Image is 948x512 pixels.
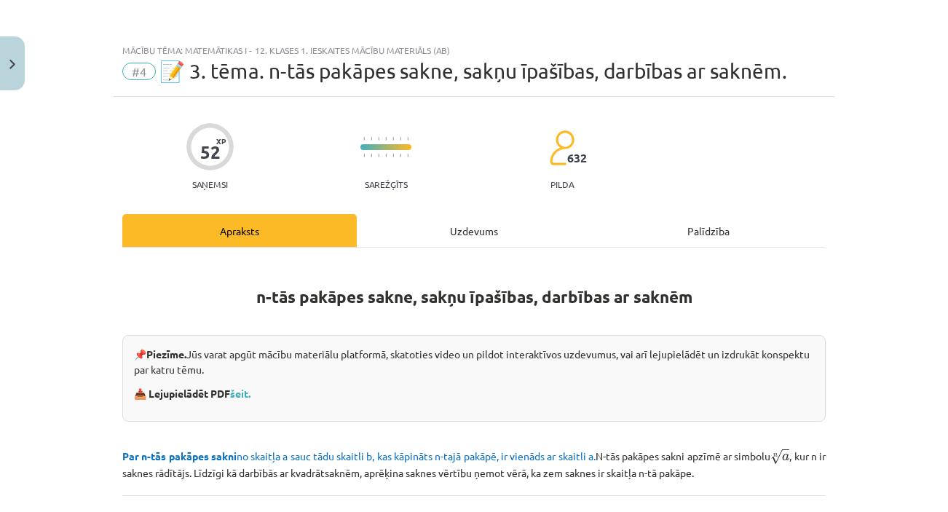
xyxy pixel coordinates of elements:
[357,214,591,247] div: Uzdevums
[159,59,787,83] span: 📝 3. tēma. n-tās pakāpes sakne, sakņu īpašības, darbības ar saknēm.
[122,449,596,462] span: no skaitļa a sauc tādu skaitli b, kas kāpināts n-tajā pakāpē, ir vienāds ar skaitli a.
[407,137,408,141] img: icon-short-line-57e1e144782c952c97e751825c79c345078a6d821885a25fce030b3d8c18986b.svg
[216,137,226,145] span: XP
[146,347,186,361] strong: Piezīme.
[371,154,372,157] img: icon-short-line-57e1e144782c952c97e751825c79c345078a6d821885a25fce030b3d8c18986b.svg
[186,179,234,189] p: Saņemsi
[134,387,253,400] strong: 📥 Lejupielādēt PDF
[378,137,379,141] img: icon-short-line-57e1e144782c952c97e751825c79c345078a6d821885a25fce030b3d8c18986b.svg
[122,446,826,481] p: N-tās pakāpes sakni apzīmē ar simbolu , kur n ir saknes rādītājs. Līdzīgi kā darbībās ar kvadrāts...
[378,154,379,157] img: icon-short-line-57e1e144782c952c97e751825c79c345078a6d821885a25fce030b3d8c18986b.svg
[549,130,574,166] img: students-c634bb4e5e11cddfef0936a35e636f08e4e9abd3cc4e673bd6f9a4125e45ecb1.svg
[400,154,401,157] img: icon-short-line-57e1e144782c952c97e751825c79c345078a6d821885a25fce030b3d8c18986b.svg
[363,137,365,141] img: icon-short-line-57e1e144782c952c97e751825c79c345078a6d821885a25fce030b3d8c18986b.svg
[122,214,357,247] div: Apraksts
[385,137,387,141] img: icon-short-line-57e1e144782c952c97e751825c79c345078a6d821885a25fce030b3d8c18986b.svg
[371,137,372,141] img: icon-short-line-57e1e144782c952c97e751825c79c345078a6d821885a25fce030b3d8c18986b.svg
[9,60,15,69] img: icon-close-lesson-0947bae3869378f0d4975bcd49f059093ad1ed9edebbc8119c70593378902aed.svg
[550,179,574,189] p: pilda
[385,154,387,157] img: icon-short-line-57e1e144782c952c97e751825c79c345078a6d821885a25fce030b3d8c18986b.svg
[122,63,156,80] span: #4
[567,151,587,165] span: 632
[407,154,408,157] img: icon-short-line-57e1e144782c952c97e751825c79c345078a6d821885a25fce030b3d8c18986b.svg
[256,286,692,307] strong: n-tās pakāpes sakne, sakņu īpašības, darbības ar saknēm
[230,387,250,400] a: šeit.
[363,154,365,157] img: icon-short-line-57e1e144782c952c97e751825c79c345078a6d821885a25fce030b3d8c18986b.svg
[770,449,782,465] span: √
[392,137,394,141] img: icon-short-line-57e1e144782c952c97e751825c79c345078a6d821885a25fce030b3d8c18986b.svg
[591,214,826,247] div: Palīdzība
[400,137,401,141] img: icon-short-line-57e1e144782c952c97e751825c79c345078a6d821885a25fce030b3d8c18986b.svg
[392,154,394,157] img: icon-short-line-57e1e144782c952c97e751825c79c345078a6d821885a25fce030b3d8c18986b.svg
[365,179,408,189] p: Sarežģīts
[122,449,237,462] b: Par n-tās pakāpes sakni
[134,347,814,377] p: 📌 Jūs varat apgūt mācību materiālu platformā, skatoties video un pildot interaktīvos uzdevumus, v...
[782,454,789,461] span: a
[122,45,826,55] div: Mācību tēma: Matemātikas i - 12. klases 1. ieskaites mācību materiāls (ab)
[200,142,221,162] div: 52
